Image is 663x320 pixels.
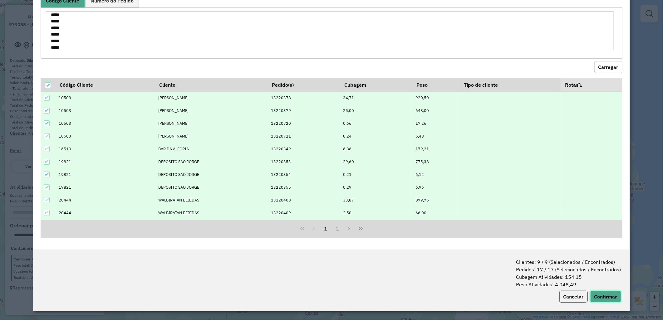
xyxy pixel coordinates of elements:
[155,143,268,155] td: BAR DA ALEGRIA
[340,155,412,168] td: 29,60
[56,78,155,91] th: Código Cliente
[56,91,155,104] td: 10503
[412,168,459,181] td: 6,12
[412,194,459,206] td: 879,76
[56,130,155,143] td: 10503
[340,104,412,117] td: 25,00
[340,117,412,130] td: 0,66
[412,104,459,117] td: 648,00
[155,91,268,104] td: [PERSON_NAME]
[155,117,268,130] td: [PERSON_NAME]
[155,104,268,117] td: [PERSON_NAME]
[271,146,291,152] span: 13220349
[155,78,268,91] th: Cliente
[412,181,459,194] td: 6,96
[155,130,268,143] td: [PERSON_NAME]
[594,61,622,73] button: Carregar
[271,172,291,177] span: 13220354
[343,223,355,235] button: Next Page
[412,117,459,130] td: 17,26
[155,194,268,206] td: WALBIRATAN BEBIDAS
[412,206,459,219] td: 66,00
[56,117,155,130] td: 10503
[56,155,155,168] td: 19821
[271,121,291,126] span: 13220720
[412,91,459,104] td: 920,50
[155,155,268,168] td: DEPOSITO SAO JORGE
[155,168,268,181] td: DEPOSITO SAO JORGE
[155,181,268,194] td: DEPOSITO SAO JORGE
[355,223,367,235] button: Last Page
[271,185,291,190] span: 13220355
[271,108,291,113] span: 13220379
[271,159,291,164] span: 13220353
[340,130,412,143] td: 0,24
[56,168,155,181] td: 19821
[590,291,621,303] button: Confirmar
[340,168,412,181] td: 0,21
[340,194,412,206] td: 33,87
[340,143,412,155] td: 6,86
[271,133,291,139] span: 13220721
[412,143,459,155] td: 179,21
[56,143,155,155] td: 16519
[516,258,621,288] span: Clientes: 9 / 9 (Selecionados / Encontrados) Pedidos: 17 / 17 (Selecionados / Encontrados) Cubage...
[56,206,155,219] td: 20444
[340,78,412,91] th: Cubagem
[412,155,459,168] td: 775,38
[155,206,268,219] td: WALBIRATAN BEBIDAS
[56,181,155,194] td: 19821
[271,95,291,100] span: 13220378
[412,130,459,143] td: 6,48
[412,78,459,91] th: Peso
[561,78,622,91] th: Rotas
[271,210,291,216] span: 13220409
[340,206,412,219] td: 2,50
[56,194,155,206] td: 20444
[559,291,588,303] button: Cancelar
[340,91,412,104] td: 34,71
[271,197,291,203] span: 13220408
[56,104,155,117] td: 10503
[340,181,412,194] td: 0,29
[268,78,340,91] th: Pedido(s)
[331,223,343,235] button: 2
[320,223,331,235] button: 1
[459,78,561,91] th: Tipo de cliente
